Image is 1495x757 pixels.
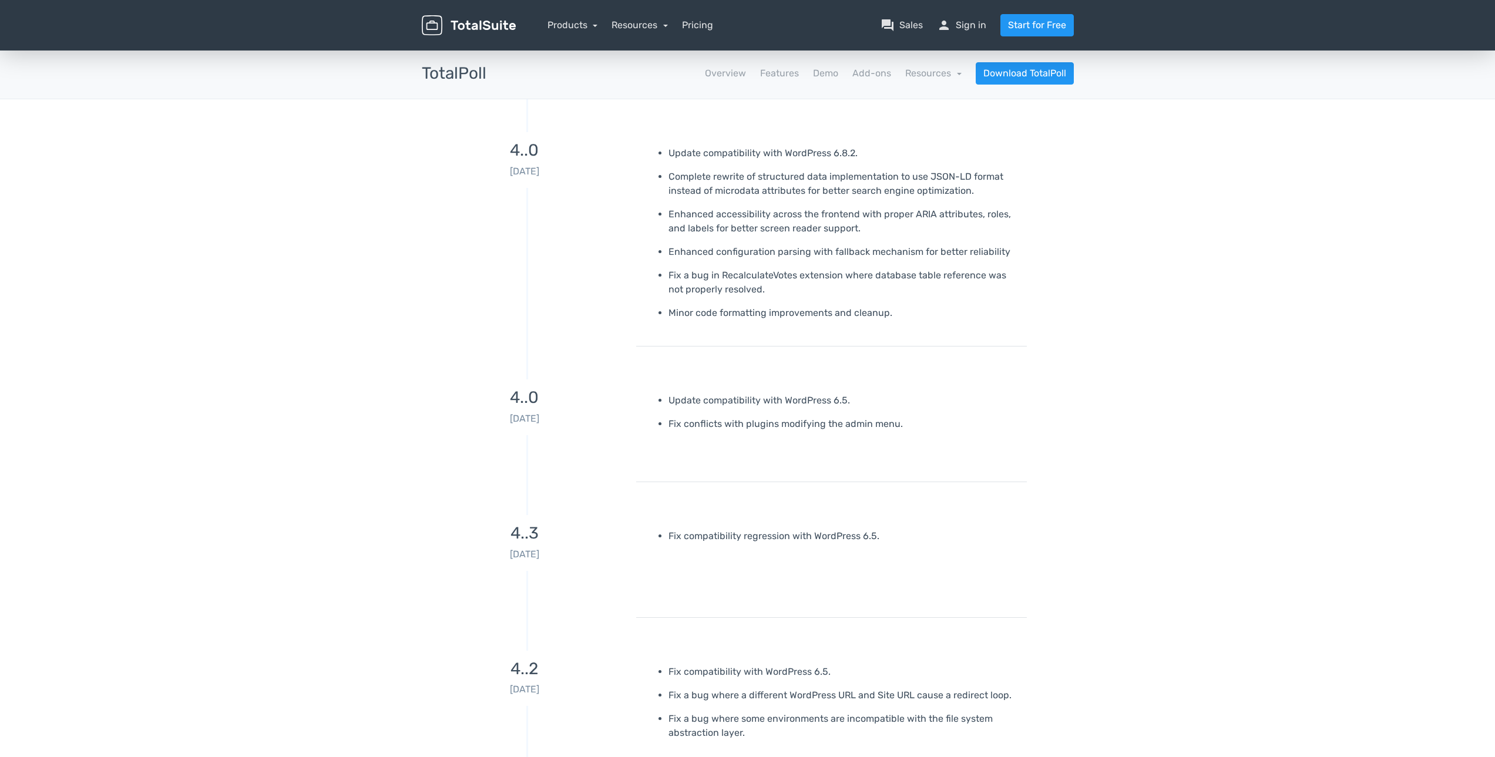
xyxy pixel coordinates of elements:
p: Fix a bug where a different WordPress URL and Site URL cause a redirect loop. [668,688,1018,702]
p: [DATE] [422,682,627,697]
a: Start for Free [1000,14,1074,36]
a: Products [547,19,598,31]
span: person [937,18,951,32]
p: Fix compatibility with WordPress 6.5. [668,665,1018,679]
p: Fix a bug in RecalculateVotes extension where database table reference was not properly resolved. [668,268,1018,297]
h3: TotalPoll [422,65,486,83]
p: Fix compatibility regression with WordPress 6.5. [668,529,1018,543]
p: Update compatibility with WordPress 6.8.2. [668,146,1018,160]
p: [DATE] [422,412,627,426]
p: Enhanced accessibility across the frontend with proper ARIA attributes, roles, and labels for bet... [668,207,1018,235]
a: Overview [705,66,746,80]
a: Download TotalPoll [976,62,1074,85]
p: [DATE] [422,164,627,179]
p: Enhanced configuration parsing with fallback mechanism for better reliability [668,245,1018,259]
a: Resources [612,19,668,31]
img: TotalSuite for WordPress [422,15,516,36]
p: Fix conflicts with plugins modifying the admin menu. [668,417,1018,431]
h3: 4..0 [422,389,627,407]
a: Resources [905,68,962,79]
a: Demo [813,66,838,80]
p: Complete rewrite of structured data implementation to use JSON-LD format instead of microdata att... [668,170,1018,198]
p: Fix a bug where some environments are incompatible with the file system abstraction layer. [668,712,1018,740]
span: question_answer [881,18,895,32]
h3: 4..3 [422,524,627,543]
h3: 4..2 [422,660,627,678]
a: Features [760,66,799,80]
p: Update compatibility with WordPress 6.5. [668,393,1018,408]
a: question_answerSales [881,18,923,32]
p: Minor code formatting improvements and cleanup. [668,306,1018,320]
a: Add-ons [852,66,891,80]
h3: 4..0 [422,142,627,160]
p: [DATE] [422,547,627,561]
a: Pricing [682,18,713,32]
a: personSign in [937,18,986,32]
